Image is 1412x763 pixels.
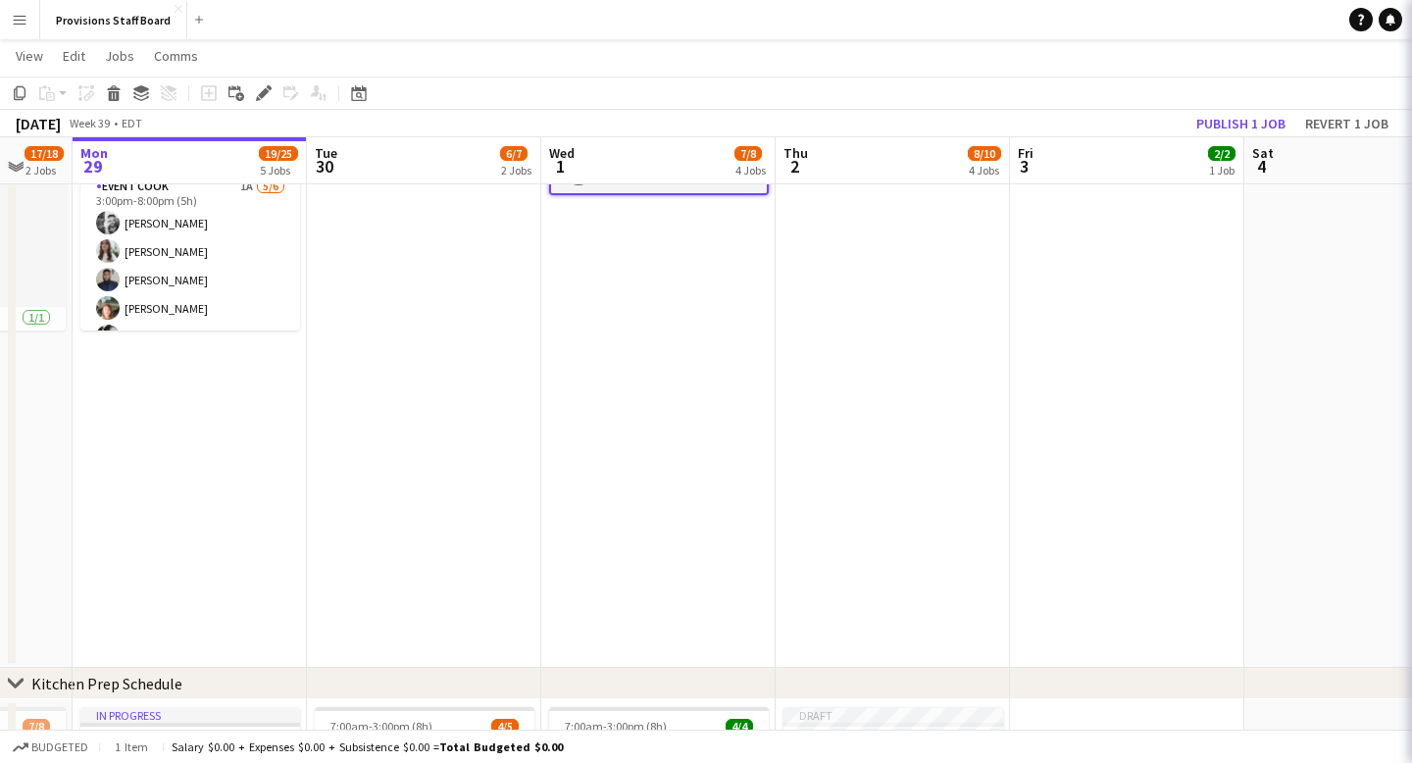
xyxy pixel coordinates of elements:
[312,155,337,178] span: 30
[105,47,134,65] span: Jobs
[491,719,519,734] span: 4/5
[546,155,575,178] span: 1
[259,146,298,161] span: 19/25
[10,737,91,758] button: Budgeted
[1249,155,1274,178] span: 4
[1209,163,1235,178] div: 1 Job
[16,47,43,65] span: View
[783,707,1003,723] div: Draft
[549,144,575,162] span: Wed
[97,43,142,69] a: Jobs
[31,740,88,754] span: Budgeted
[80,144,108,162] span: Mon
[969,163,1000,178] div: 4 Jobs
[172,739,563,754] div: Salary $0.00 + Expenses $0.00 + Subsistence $0.00 =
[8,43,51,69] a: View
[80,176,300,384] app-card-role: Event Cook1A5/63:00pm-8:00pm (5h)[PERSON_NAME][PERSON_NAME][PERSON_NAME][PERSON_NAME][PERSON_NAME]
[781,155,808,178] span: 2
[726,719,753,734] span: 4/4
[1018,144,1034,162] span: Fri
[25,146,64,161] span: 17/18
[501,163,531,178] div: 2 Jobs
[80,40,300,331] app-job-card: 3:00pm-8:00pm (5h)8/13L'Oreal Paris x Mac|Comm [PERSON_NAME][GEOGRAPHIC_DATA][PERSON_NAME]5 Roles...
[734,146,762,161] span: 7/8
[439,739,563,754] span: Total Budgeted $0.00
[154,47,198,65] span: Comms
[500,146,528,161] span: 6/7
[65,116,114,130] span: Week 39
[55,43,93,69] a: Edit
[25,163,63,178] div: 2 Jobs
[1252,144,1274,162] span: Sat
[146,43,206,69] a: Comms
[1208,146,1235,161] span: 2/2
[565,719,667,734] span: 7:00am-3:00pm (8h)
[968,146,1001,161] span: 8/10
[1188,111,1293,136] button: Publish 1 job
[260,163,297,178] div: 5 Jobs
[23,719,50,734] span: 7/8
[1297,111,1396,136] button: Revert 1 job
[783,144,808,162] span: Thu
[40,1,187,39] button: Provisions Staff Board
[315,144,337,162] span: Tue
[1015,155,1034,178] span: 3
[735,163,766,178] div: 4 Jobs
[330,719,432,734] span: 7:00am-3:00pm (8h)
[63,47,85,65] span: Edit
[122,116,142,130] div: EDT
[31,674,182,693] div: Kitchen Prep Schedule
[16,114,61,133] div: [DATE]
[77,155,108,178] span: 29
[80,707,300,723] div: In progress
[108,739,155,754] span: 1 item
